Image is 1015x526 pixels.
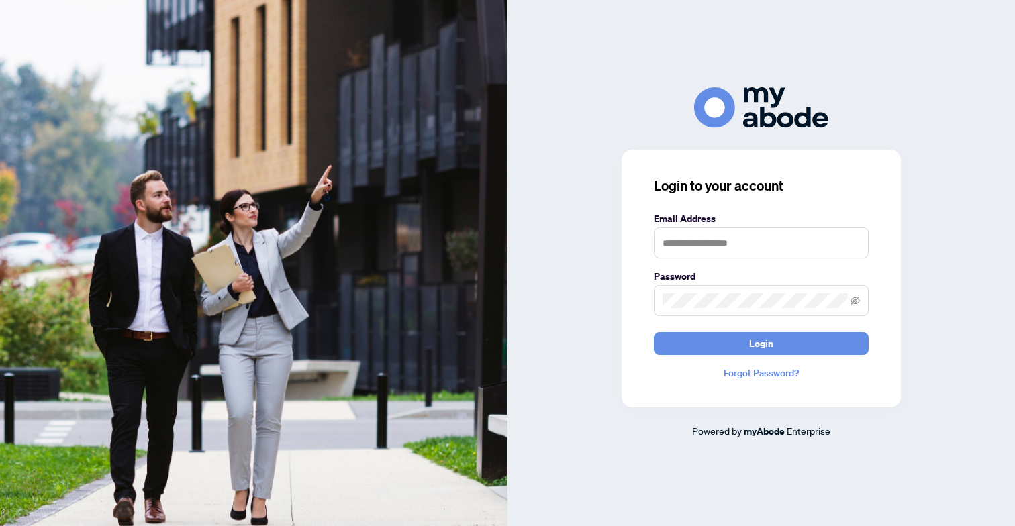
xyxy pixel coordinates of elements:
span: Powered by [692,425,742,437]
span: Enterprise [787,425,830,437]
button: Login [654,332,869,355]
label: Password [654,269,869,284]
label: Email Address [654,211,869,226]
img: ma-logo [694,87,828,128]
a: myAbode [744,424,785,439]
h3: Login to your account [654,176,869,195]
a: Forgot Password? [654,366,869,380]
span: eye-invisible [851,296,860,305]
span: Login [749,333,773,354]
